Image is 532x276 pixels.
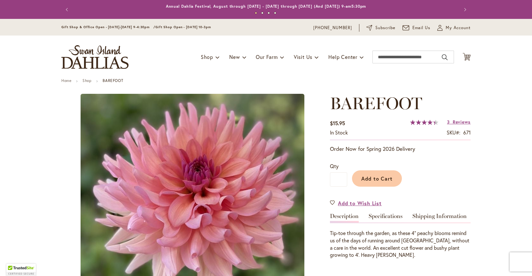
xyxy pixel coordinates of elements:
button: 2 of 4 [261,12,263,14]
span: 3 [447,119,450,125]
a: Email Us [403,25,431,31]
a: Specifications [369,213,403,223]
span: Qty [330,163,339,169]
span: New [229,53,240,60]
span: Add to Wish List [338,199,382,207]
a: Shipping Information [412,213,467,223]
a: Description [330,213,359,223]
div: 89% [410,120,438,125]
span: Gift Shop Open - [DATE] 10-3pm [155,25,211,29]
span: Shop [201,53,213,60]
p: Tip-toe through the garden, as these 4" peachy blooms remind us of the days of running around [GE... [330,230,471,259]
span: My Account [446,25,471,31]
a: store logo [61,45,129,69]
span: BAREFOOT [330,93,422,113]
span: Our Farm [256,53,278,60]
div: 671 [463,129,471,136]
button: 1 of 4 [255,12,257,14]
button: Previous [61,3,74,16]
iframe: Launch Accessibility Center [5,253,23,271]
a: Annual Dahlia Festival, August through [DATE] - [DATE] through [DATE] (And [DATE]) 9-am5:30pm [166,4,366,9]
button: My Account [437,25,471,31]
a: Subscribe [366,25,395,31]
div: Detailed Product Info [330,213,471,259]
span: Visit Us [294,53,312,60]
span: Help Center [328,53,357,60]
div: Availability [330,129,348,136]
span: $15.95 [330,120,345,126]
span: Gift Shop & Office Open - [DATE]-[DATE] 9-4:30pm / [61,25,155,29]
a: Home [61,78,71,83]
strong: SKU [447,129,460,136]
button: 4 of 4 [274,12,276,14]
button: Next [458,3,471,16]
a: [PHONE_NUMBER] [313,25,352,31]
strong: BAREFOOT [103,78,123,83]
span: In stock [330,129,348,136]
a: Shop [82,78,91,83]
button: 3 of 4 [268,12,270,14]
button: Add to Cart [352,170,402,187]
span: Add to Cart [361,175,393,182]
span: Subscribe [375,25,395,31]
span: Email Us [412,25,431,31]
a: 3 Reviews [447,119,471,125]
a: Add to Wish List [330,199,382,207]
p: Order Now for Spring 2026 Delivery [330,145,471,153]
span: Reviews [453,119,471,125]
